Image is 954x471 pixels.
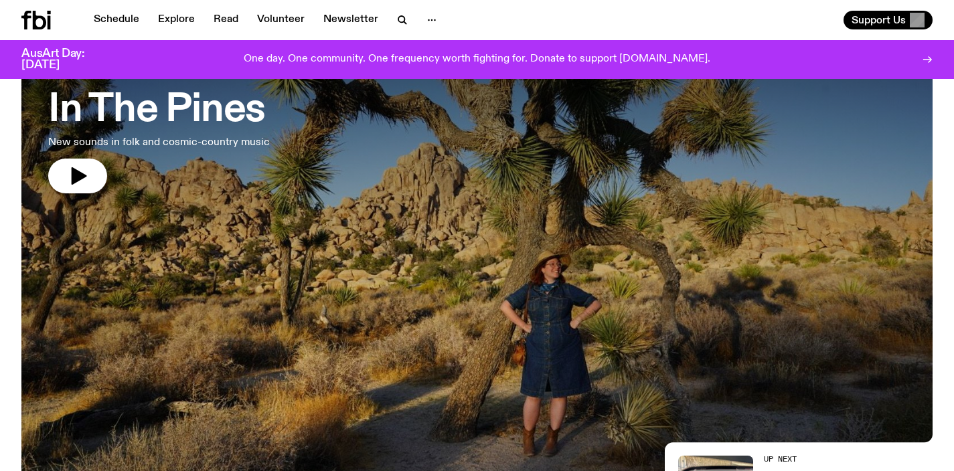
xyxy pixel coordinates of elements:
[48,61,270,193] a: In The PinesNew sounds in folk and cosmic-country music
[844,11,933,29] button: Support Us
[21,48,107,71] h3: AusArt Day: [DATE]
[48,92,270,129] h3: In The Pines
[764,456,933,463] h2: Up Next
[315,11,386,29] a: Newsletter
[852,14,906,26] span: Support Us
[150,11,203,29] a: Explore
[244,54,710,66] p: One day. One community. One frequency worth fighting for. Donate to support [DOMAIN_NAME].
[86,11,147,29] a: Schedule
[206,11,246,29] a: Read
[249,11,313,29] a: Volunteer
[48,134,270,151] p: New sounds in folk and cosmic-country music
